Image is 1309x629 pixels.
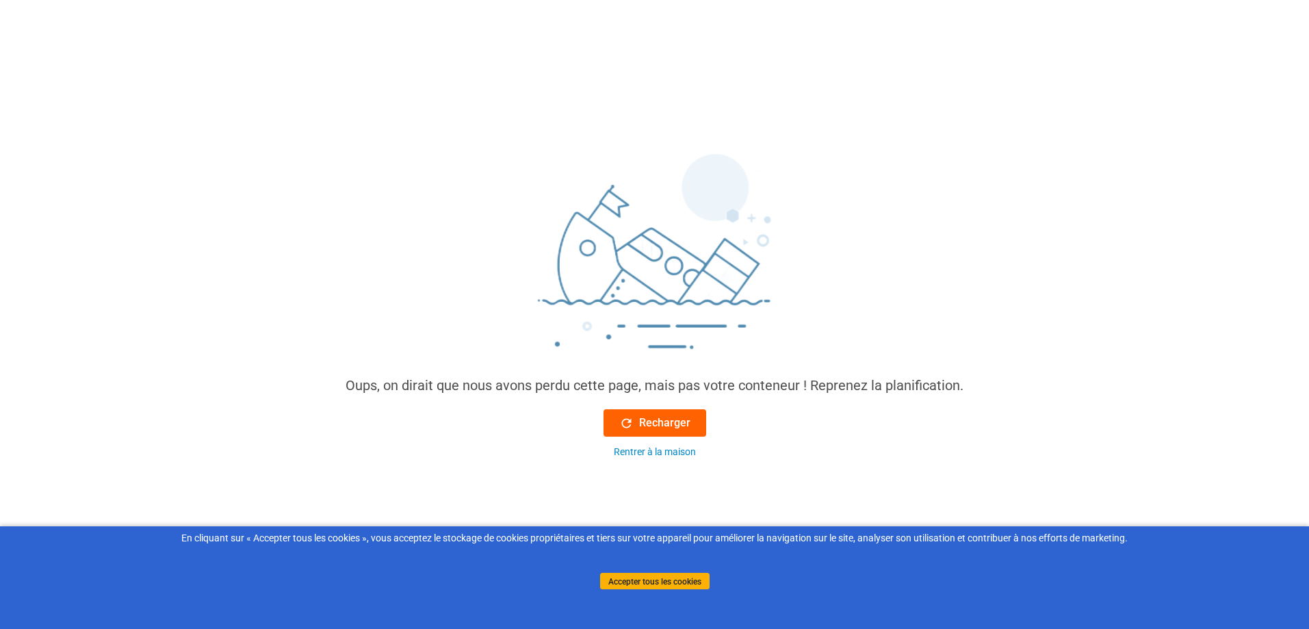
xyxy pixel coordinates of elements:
[614,446,696,457] font: Rentrer à la maison
[346,377,963,394] font: Oups, on dirait que nous avons perdu cette page, mais pas votre conteneur ! Reprenez la planifica...
[450,148,860,375] img: sinking_ship.png
[608,576,701,586] font: Accepter tous les cookies
[639,416,690,429] font: Recharger
[181,532,1128,543] font: En cliquant sur « Accepter tous les cookies », vous acceptez le stockage de cookies propriétaires...
[600,573,710,589] button: Accepter tous les cookies
[604,445,706,459] button: Rentrer à la maison
[604,409,706,437] button: Recharger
